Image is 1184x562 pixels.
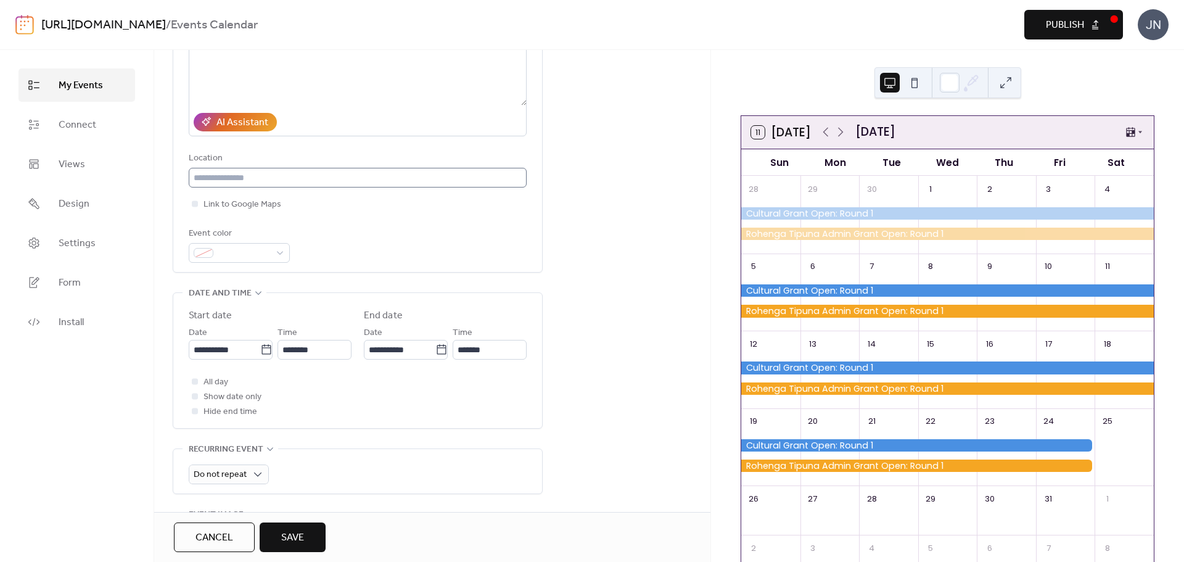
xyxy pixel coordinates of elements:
button: Publish [1024,10,1123,39]
div: Start date [189,308,232,323]
div: 7 [863,258,879,275]
div: Rohenga Tipuna Admin Grant Open: Round 1 [741,305,1154,317]
div: Sat [1088,149,1144,176]
div: Thu [976,149,1032,176]
div: Event color [189,226,287,241]
span: Install [59,315,84,330]
div: 1 [923,181,939,197]
span: Time [453,326,472,341]
div: Rohenga Tipuna Admin Grant Open: Round 1 [741,382,1154,395]
div: Rohenga Tipuna Admin Grant Open: Round 1 [741,460,1095,472]
div: Cultural Grant Open: Round 1 [741,439,1095,452]
a: Design [18,187,135,220]
a: Connect [18,108,135,141]
div: 22 [923,413,939,429]
div: 2 [981,181,997,197]
span: Hide end time [203,405,257,419]
div: 13 [805,336,821,352]
div: Cultural Grant Open: Round 1 [741,207,1154,220]
div: 29 [923,490,939,506]
a: My Events [18,68,135,102]
span: Design [59,197,89,212]
span: Cancel [195,531,233,545]
b: / [166,14,171,37]
div: Cultural Grant Open: Round 1 [741,284,1154,297]
span: Time [277,326,297,341]
div: 19 [746,413,762,429]
div: 3 [1040,181,1056,197]
div: 7 [1040,540,1056,556]
div: [DATE] [855,123,895,141]
div: Sun [751,149,807,176]
span: Recurring event [189,442,263,457]
div: 6 [981,540,997,556]
div: 20 [805,413,821,429]
a: Install [18,305,135,339]
div: 27 [805,490,821,506]
span: Show date only [203,390,261,405]
div: 17 [1040,336,1056,352]
div: Location [189,151,524,166]
div: 24 [1040,413,1056,429]
button: Save [260,523,326,552]
div: 21 [863,413,879,429]
div: 11 [1100,258,1116,275]
span: Link to Google Maps [203,197,281,212]
div: 28 [863,490,879,506]
button: AI Assistant [194,113,277,131]
div: 5 [746,258,762,275]
div: 30 [863,181,879,197]
div: 14 [863,336,879,352]
div: 4 [1100,181,1116,197]
span: Date [364,326,382,341]
div: 4 [863,540,879,556]
button: 11[DATE] [747,123,815,143]
div: 18 [1100,336,1116,352]
div: 8 [1100,540,1116,556]
div: 5 [923,540,939,556]
span: Do not repeat [194,466,247,483]
span: Date and time [189,286,252,301]
div: Fri [1032,149,1088,176]
b: Events Calendar [171,14,258,37]
span: Settings [59,236,96,251]
div: 30 [981,490,997,506]
span: My Events [59,78,103,93]
a: [URL][DOMAIN_NAME] [41,14,166,37]
span: Publish [1046,18,1084,33]
div: 9 [981,258,997,275]
div: 1 [1100,490,1116,506]
span: Form [59,276,81,291]
div: 8 [923,258,939,275]
div: Mon [807,149,863,176]
div: Wed [919,149,976,176]
button: Cancel [174,523,255,552]
div: 10 [1040,258,1056,275]
span: Connect [59,118,96,133]
span: Event image [189,508,244,523]
div: 16 [981,336,997,352]
div: 31 [1040,490,1056,506]
div: 29 [805,181,821,197]
a: Settings [18,226,135,260]
a: Views [18,147,135,181]
div: 23 [981,413,997,429]
div: 2 [746,540,762,556]
div: Rohenga Tipuna Admin Grant Open: Round 1 [741,228,1154,240]
div: 3 [805,540,821,556]
div: 28 [746,181,762,197]
div: 6 [805,258,821,275]
span: Date [189,326,207,341]
div: AI Assistant [216,115,268,130]
div: Tue [863,149,919,176]
div: 25 [1100,413,1116,429]
span: All day [203,375,228,390]
div: Cultural Grant Open: Round 1 [741,362,1154,374]
a: Form [18,266,135,299]
img: logo [15,15,34,35]
div: 15 [923,336,939,352]
div: 26 [746,490,762,506]
div: End date [364,308,403,323]
span: Views [59,157,85,172]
